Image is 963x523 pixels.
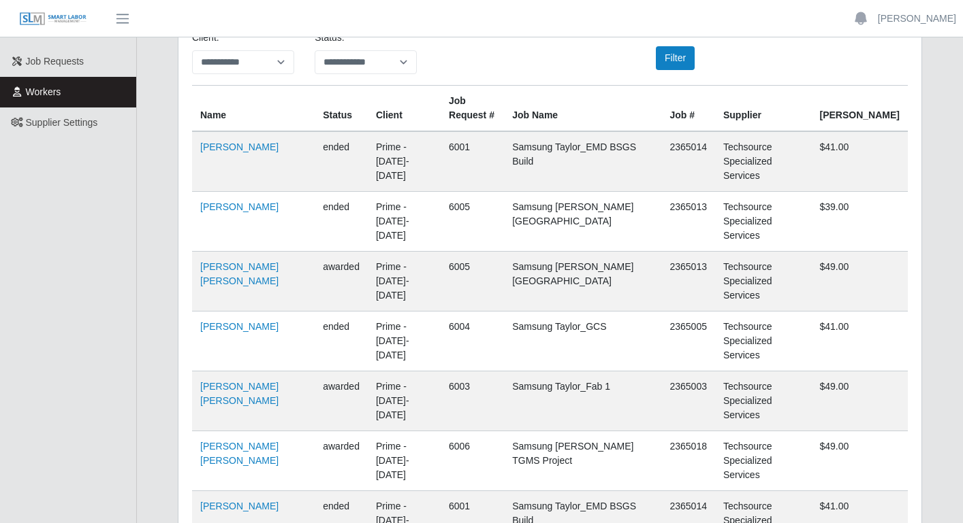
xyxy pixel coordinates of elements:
th: Status [315,86,368,132]
td: 6004 [441,311,504,371]
td: Samsung [PERSON_NAME][GEOGRAPHIC_DATA] [504,252,661,311]
a: [PERSON_NAME] [PERSON_NAME] [200,261,279,286]
td: Prime - [DATE]-[DATE] [368,192,441,252]
th: Client [368,86,441,132]
button: Filter [656,46,695,70]
td: 6005 [441,252,504,311]
th: Name [192,86,315,132]
td: 6001 [441,131,504,192]
td: 2365005 [661,311,715,371]
td: $41.00 [812,311,909,371]
th: Job # [661,86,715,132]
td: Samsung Taylor_Fab 1 [504,371,661,431]
td: Prime - [DATE]-[DATE] [368,431,441,491]
td: ended [315,192,368,252]
a: [PERSON_NAME] [PERSON_NAME] [200,441,279,466]
td: $49.00 [812,371,909,431]
a: [PERSON_NAME] [200,141,279,152]
td: $41.00 [812,131,909,192]
td: $49.00 [812,431,909,491]
td: Techsource Specialized Services [715,131,812,192]
td: 6006 [441,431,504,491]
span: Job Requests [26,56,84,67]
td: Prime - [DATE]-[DATE] [368,131,441,192]
td: 2365003 [661,371,715,431]
th: Supplier [715,86,812,132]
td: Prime - [DATE]-[DATE] [368,311,441,371]
td: Techsource Specialized Services [715,371,812,431]
td: Techsource Specialized Services [715,431,812,491]
td: Samsung Taylor_GCS [504,311,661,371]
td: Techsource Specialized Services [715,192,812,252]
img: SLM Logo [19,12,87,27]
td: 2365014 [661,131,715,192]
a: [PERSON_NAME] [200,201,279,212]
label: Client: [192,31,219,45]
a: [PERSON_NAME] [200,501,279,511]
td: Techsource Specialized Services [715,252,812,311]
td: Prime - [DATE]-[DATE] [368,252,441,311]
td: 2365018 [661,431,715,491]
td: $39.00 [812,192,909,252]
td: ended [315,311,368,371]
td: awarded [315,371,368,431]
td: 6003 [441,371,504,431]
td: 2365013 [661,252,715,311]
td: 2365013 [661,192,715,252]
td: awarded [315,252,368,311]
td: $49.00 [812,252,909,311]
a: [PERSON_NAME] [200,321,279,332]
a: [PERSON_NAME] [878,12,956,26]
td: Samsung [PERSON_NAME] TGMS Project [504,431,661,491]
td: Techsource Specialized Services [715,311,812,371]
td: awarded [315,431,368,491]
td: Samsung Taylor_EMD BSGS Build [504,131,661,192]
td: Prime - [DATE]-[DATE] [368,371,441,431]
td: 6005 [441,192,504,252]
th: Job Request # [441,86,504,132]
label: Status: [315,31,345,45]
span: Supplier Settings [26,117,98,128]
td: Samsung [PERSON_NAME][GEOGRAPHIC_DATA] [504,192,661,252]
td: ended [315,131,368,192]
span: Workers [26,86,61,97]
th: [PERSON_NAME] [812,86,909,132]
a: [PERSON_NAME] [PERSON_NAME] [200,381,279,406]
th: Job Name [504,86,661,132]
